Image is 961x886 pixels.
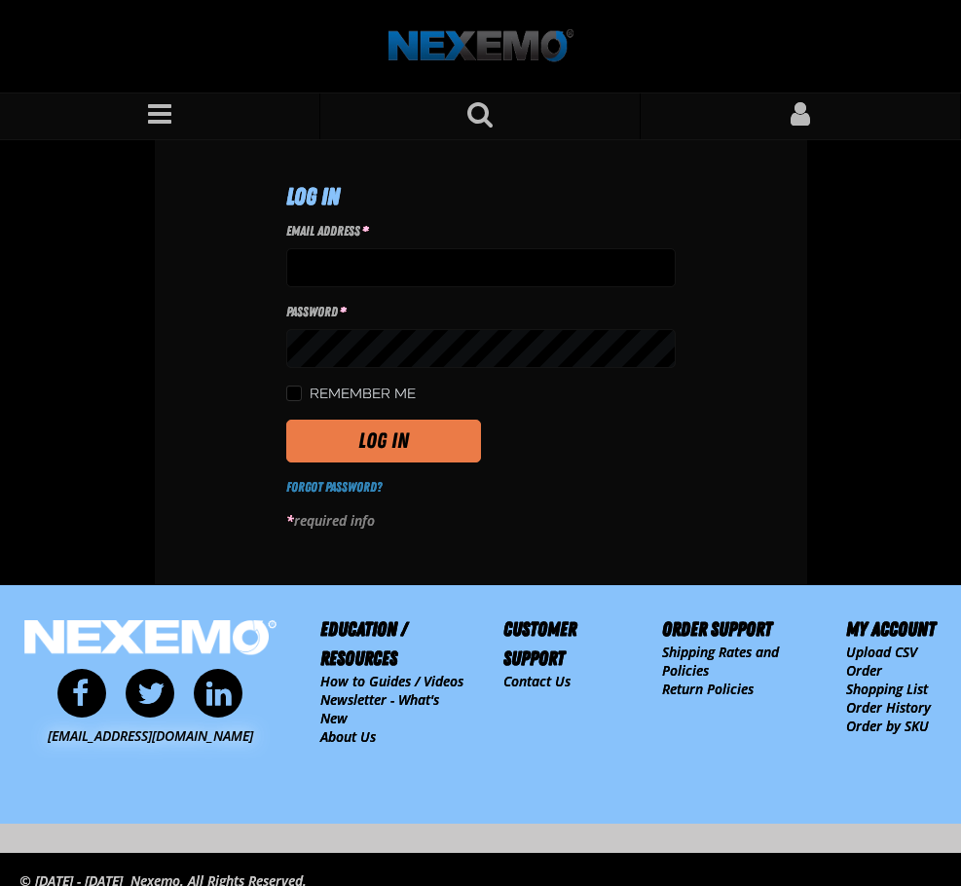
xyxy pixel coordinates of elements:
[846,680,928,698] a: Shopping List
[388,29,573,63] img: Nexemo logo
[286,420,481,462] button: Log In
[846,614,942,644] h2: My Account
[662,614,807,644] h2: Order Support
[320,690,439,727] a: Newsletter - What's New
[286,386,416,404] label: Remember Me
[286,179,676,214] h1: Log In
[503,672,571,690] a: Contact Us
[19,614,281,664] img: Nexemo Logo
[503,614,623,673] h2: Customer Support
[48,726,253,745] a: [EMAIL_ADDRESS][DOMAIN_NAME]
[286,303,676,321] label: Password
[846,643,917,680] a: Upload CSV Order
[662,643,779,680] a: Shipping Rates and Policies
[320,614,465,673] h2: Education / Resources
[320,727,376,746] a: About Us
[286,479,382,495] a: Forgot Password?
[641,93,961,139] a: Sign In
[320,93,641,139] button: Search for a product
[846,717,929,735] a: Order by SKU
[286,512,676,531] p: required info
[320,672,463,690] a: How to Guides / Videos
[662,680,754,698] a: Return Policies
[286,222,676,240] label: Email Address
[846,698,931,717] a: Order History
[286,386,302,401] input: Remember Me
[388,29,573,63] a: Home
